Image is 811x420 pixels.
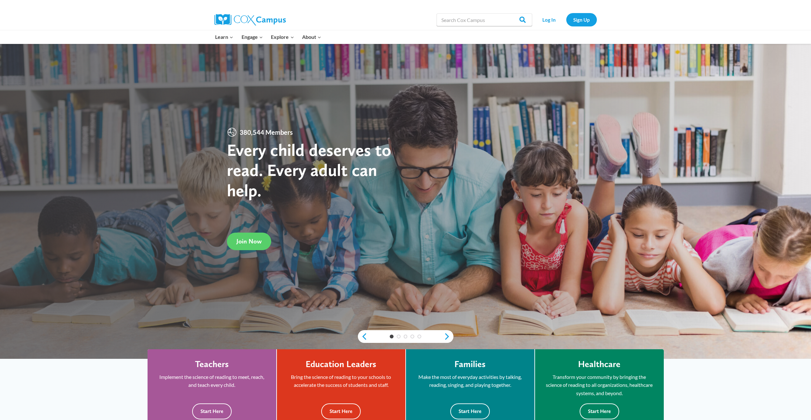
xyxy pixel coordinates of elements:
a: Log In [535,13,563,26]
div: content slider buttons [358,330,453,343]
span: About [302,33,321,41]
a: previous [358,333,367,340]
nav: Primary Navigation [211,30,325,44]
input: Search Cox Campus [437,13,532,26]
h4: Healthcare [578,359,620,370]
button: Start Here [450,403,490,419]
p: Implement the science of reading to meet, reach, and teach every child. [157,373,267,389]
h4: Education Leaders [306,359,376,370]
span: Learn [215,33,233,41]
p: Bring the science of reading to your schools to accelerate the success of students and staff. [286,373,396,389]
a: Sign Up [566,13,597,26]
a: 4 [410,335,414,338]
a: 2 [397,335,401,338]
span: 380,544 Members [237,127,295,137]
a: 5 [417,335,421,338]
button: Start Here [321,403,361,419]
button: Start Here [192,403,232,419]
img: Cox Campus [214,14,286,25]
h4: Teachers [195,359,229,370]
nav: Secondary Navigation [535,13,597,26]
p: Transform your community by bringing the science of reading to all organizations, healthcare syst... [545,373,654,397]
a: 3 [404,335,408,338]
button: Start Here [580,403,619,419]
h4: Families [454,359,486,370]
a: 1 [390,335,394,338]
span: Explore [271,33,294,41]
span: Join Now [236,237,262,245]
span: Engage [242,33,263,41]
strong: Every child deserves to read. Every adult can help. [227,139,391,200]
p: Make the most of everyday activities by talking, reading, singing, and playing together. [416,373,525,389]
a: Join Now [227,233,271,250]
a: next [444,333,453,340]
